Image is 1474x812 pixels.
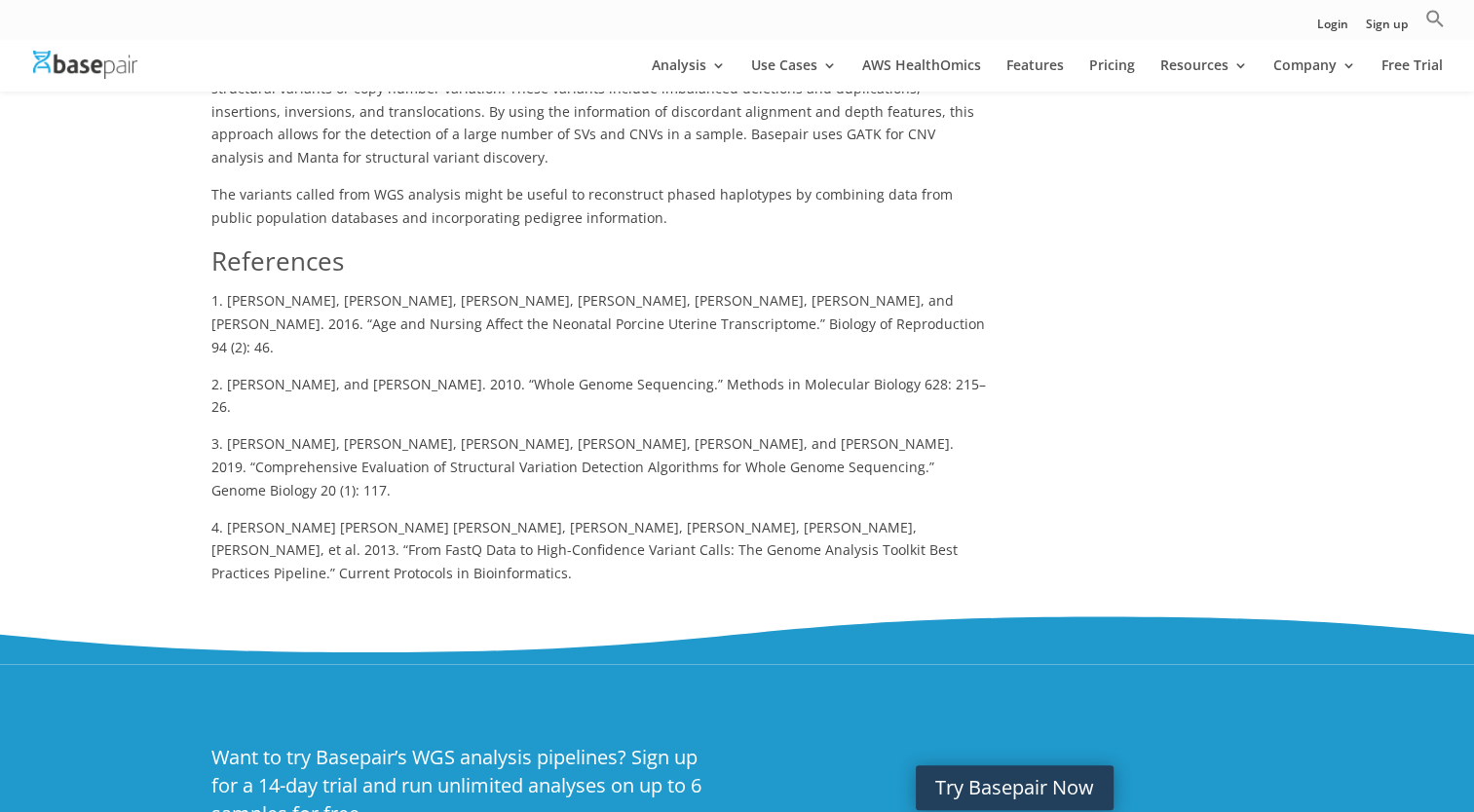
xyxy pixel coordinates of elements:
a: Sign up [1366,18,1408,39]
span: 2. [PERSON_NAME], and [PERSON_NAME]. 2010. “Whole Genome Sequencing.” Methods in Molecular Biolog... [211,375,986,417]
span: 3. [PERSON_NAME], [PERSON_NAME], [PERSON_NAME], [PERSON_NAME], [PERSON_NAME], and [PERSON_NAME]. ... [211,434,954,499]
svg: Search [1425,9,1445,28]
img: Basepair [33,51,137,79]
span: 4. [PERSON_NAME] [PERSON_NAME] [PERSON_NAME], [PERSON_NAME], [PERSON_NAME], [PERSON_NAME], [PERSO... [211,518,958,583]
a: Pricing [1089,58,1135,92]
h2: References [211,243,986,290]
a: Try Basepair Now [916,765,1114,810]
a: Features [1006,58,1064,92]
a: Company [1273,58,1356,92]
a: Use Cases [751,58,837,92]
iframe: Drift Widget Chat Controller [1377,715,1451,789]
a: Analysis [652,58,726,92]
a: Resources [1160,58,1248,92]
p: 1. [PERSON_NAME], [PERSON_NAME], [PERSON_NAME], [PERSON_NAME], [PERSON_NAME], [PERSON_NAME], and ... [211,289,986,372]
span: High-throughput sequencing can also be used to identify large genetic variants greater than 50 bp... [211,55,974,166]
a: AWS HealthOmics [862,58,981,92]
a: Search Icon Link [1425,9,1445,39]
a: Login [1317,18,1348,39]
span: The variants called from WGS analysis might be useful to reconstruct phased haplotypes by combini... [211,185,953,227]
a: Free Trial [1381,58,1443,92]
